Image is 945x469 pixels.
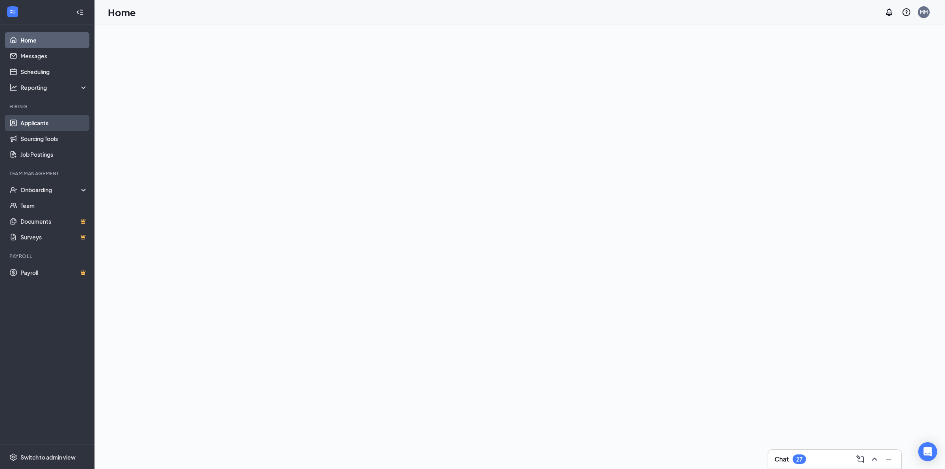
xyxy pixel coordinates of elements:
svg: QuestionInfo [902,7,911,17]
div: Reporting [20,83,88,91]
a: SurveysCrown [20,229,88,245]
a: DocumentsCrown [20,213,88,229]
div: Open Intercom Messenger [918,442,937,461]
a: Sourcing Tools [20,131,88,146]
a: Job Postings [20,146,88,162]
svg: Settings [9,453,17,461]
h3: Chat [775,455,789,463]
a: Messages [20,48,88,64]
a: Scheduling [20,64,88,80]
button: Minimize [882,453,895,465]
svg: ChevronUp [870,454,879,464]
svg: UserCheck [9,186,17,194]
svg: WorkstreamLogo [9,8,17,16]
svg: Notifications [884,7,894,17]
a: Team [20,198,88,213]
button: ComposeMessage [854,453,867,465]
div: Switch to admin view [20,453,76,461]
div: Hiring [9,103,86,110]
svg: Analysis [9,83,17,91]
div: Onboarding [20,186,81,194]
svg: Minimize [884,454,893,464]
button: ChevronUp [868,453,881,465]
a: Home [20,32,88,48]
div: Payroll [9,253,86,260]
div: MM [920,9,928,15]
svg: ComposeMessage [856,454,865,464]
svg: Collapse [76,8,84,16]
div: 27 [796,456,802,463]
a: PayrollCrown [20,265,88,280]
a: Applicants [20,115,88,131]
h1: Home [108,6,136,19]
div: Team Management [9,170,86,177]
